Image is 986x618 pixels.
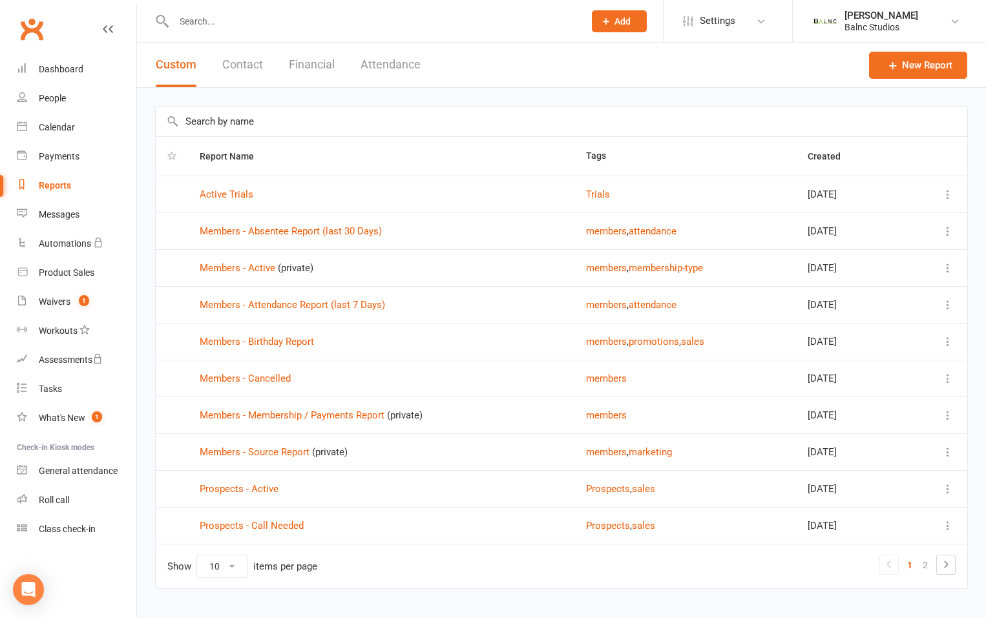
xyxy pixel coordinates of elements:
[17,142,136,171] a: Payments
[200,299,385,311] a: Members - Attendance Report (last 7 Days)
[679,336,681,347] span: ,
[812,8,838,34] img: thumb_image1726944048.png
[586,481,630,497] button: Prospects
[17,258,136,287] a: Product Sales
[629,297,677,313] button: attendance
[17,287,136,316] a: Waivers 1
[796,433,907,470] td: [DATE]
[627,225,629,237] span: ,
[387,409,423,421] span: (private)
[39,238,91,249] div: Automations
[796,286,907,323] td: [DATE]
[170,12,575,30] input: Search...
[17,55,136,84] a: Dashboard
[200,336,314,347] a: Members - Birthday Report
[586,444,627,460] button: members
[796,360,907,397] td: [DATE]
[629,334,679,349] button: promotions
[39,384,62,394] div: Tasks
[17,113,136,142] a: Calendar
[156,43,196,87] button: Custom
[17,229,136,258] a: Automations
[222,43,263,87] button: Contact
[902,556,918,574] a: 1
[796,212,907,249] td: [DATE]
[17,84,136,113] a: People
[844,10,918,21] div: [PERSON_NAME]
[627,336,629,347] span: ,
[79,295,89,306] span: 1
[627,446,629,458] span: ,
[156,107,967,136] input: Search by name
[586,407,627,423] button: members
[39,466,118,476] div: General attendance
[200,151,268,161] span: Report Name
[39,325,78,336] div: Workouts
[17,515,136,544] a: Class kiosk mode
[632,518,655,533] button: sales
[200,262,275,274] a: Members - Active
[796,176,907,212] td: [DATE]
[167,555,317,578] div: Show
[630,520,632,531] span: ,
[700,6,735,36] span: Settings
[17,486,136,515] a: Roll call
[796,507,907,544] td: [DATE]
[586,260,627,276] button: members
[39,495,69,505] div: Roll call
[796,323,907,360] td: [DATE]
[17,345,136,375] a: Assessments
[629,444,672,460] button: marketing
[681,334,704,349] button: sales
[808,151,855,161] span: Created
[200,446,309,458] a: Members - Source Report
[586,518,630,533] button: Prospects
[361,43,421,87] button: Attendance
[289,43,335,87] button: Financial
[574,137,796,176] th: Tags
[844,21,918,33] div: Balnc Studios
[17,171,136,200] a: Reports
[614,16,631,26] span: Add
[17,200,136,229] a: Messages
[312,446,348,458] span: (private)
[586,297,627,313] button: members
[586,223,627,239] button: members
[39,413,85,423] div: What's New
[200,483,278,495] a: Prospects - Active
[796,249,907,286] td: [DATE]
[629,223,677,239] button: attendance
[796,470,907,507] td: [DATE]
[39,524,96,534] div: Class check-in
[16,13,48,45] a: Clubworx
[39,151,79,161] div: Payments
[808,149,855,164] button: Created
[39,122,75,132] div: Calendar
[918,556,933,574] a: 2
[632,481,655,497] button: sales
[586,334,627,349] button: members
[627,262,629,274] span: ,
[17,404,136,433] a: What's New1
[39,267,94,278] div: Product Sales
[200,520,304,531] a: Prospects - Call Needed
[278,262,313,274] span: (private)
[39,64,83,74] div: Dashboard
[92,411,102,422] span: 1
[17,316,136,345] a: Workouts
[592,10,647,32] button: Add
[200,225,382,237] a: Members - Absentee Report (last 30 Days)
[39,355,103,365] div: Assessments
[17,457,136,486] a: General attendance kiosk mode
[630,483,632,495] span: ,
[39,93,66,103] div: People
[586,187,610,202] button: Trials
[796,397,907,433] td: [DATE]
[17,375,136,404] a: Tasks
[39,296,70,307] div: Waivers
[627,299,629,311] span: ,
[13,574,44,605] div: Open Intercom Messenger
[200,189,253,200] a: Active Trials
[253,561,317,572] div: items per page
[629,260,703,276] button: membership-type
